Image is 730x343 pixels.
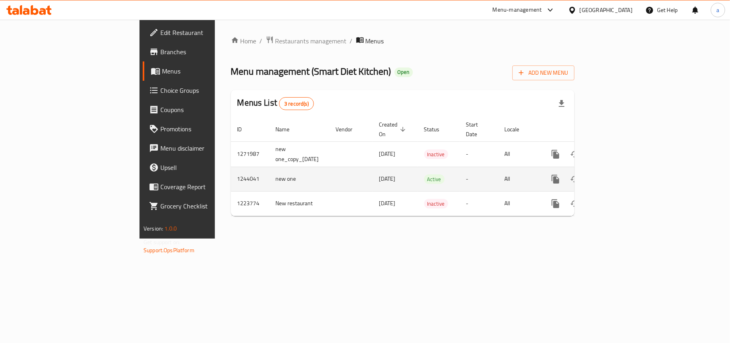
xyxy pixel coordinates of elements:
[160,47,255,57] span: Branches
[394,69,413,76] span: Open
[498,191,540,216] td: All
[237,125,253,134] span: ID
[379,174,396,184] span: [DATE]
[424,150,448,159] span: Inactive
[160,105,255,114] span: Coupons
[231,62,391,80] span: Menu management ( Smart Diet Kitchen )
[505,125,530,134] span: Locale
[565,194,584,213] button: Change Status
[160,163,255,172] span: Upsell
[460,191,498,216] td: -
[160,201,255,211] span: Grocery Checklist
[144,237,180,247] span: Get support on:
[379,149,396,159] span: [DATE]
[552,94,571,113] div: Export file
[366,36,384,46] span: Menus
[143,61,261,81] a: Menus
[379,198,396,208] span: [DATE]
[269,141,330,167] td: new one_copy_[DATE]
[160,124,255,134] span: Promotions
[424,175,445,184] span: Active
[379,120,408,139] span: Created On
[269,191,330,216] td: New restaurant
[546,145,565,164] button: more
[580,6,633,14] div: [GEOGRAPHIC_DATA]
[424,149,448,159] div: Inactive
[279,100,313,108] span: 3 record(s)
[160,143,255,153] span: Menu disclaimer
[424,125,450,134] span: Status
[498,141,540,167] td: All
[143,23,261,42] a: Edit Restaurant
[143,177,261,196] a: Coverage Report
[143,139,261,158] a: Menu disclaimer
[160,86,255,95] span: Choice Groups
[716,6,719,14] span: a
[144,223,163,234] span: Version:
[231,36,574,46] nav: breadcrumb
[565,145,584,164] button: Change Status
[231,117,629,216] table: enhanced table
[143,196,261,216] a: Grocery Checklist
[160,28,255,37] span: Edit Restaurant
[466,120,489,139] span: Start Date
[143,100,261,119] a: Coupons
[540,117,629,142] th: Actions
[269,167,330,191] td: new one
[276,125,300,134] span: Name
[460,141,498,167] td: -
[350,36,353,46] li: /
[546,194,565,213] button: more
[162,66,255,76] span: Menus
[394,67,413,77] div: Open
[512,65,574,80] button: Add New Menu
[460,167,498,191] td: -
[336,125,363,134] span: Vendor
[266,36,347,46] a: Restaurants management
[143,42,261,61] a: Branches
[164,223,177,234] span: 1.0.0
[160,182,255,192] span: Coverage Report
[143,158,261,177] a: Upsell
[498,167,540,191] td: All
[546,169,565,189] button: more
[143,119,261,139] a: Promotions
[424,199,448,208] span: Inactive
[519,68,568,78] span: Add New Menu
[237,97,314,110] h2: Menus List
[144,245,194,255] a: Support.OpsPlatform
[493,5,542,15] div: Menu-management
[275,36,347,46] span: Restaurants management
[279,97,314,110] div: Total records count
[143,81,261,100] a: Choice Groups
